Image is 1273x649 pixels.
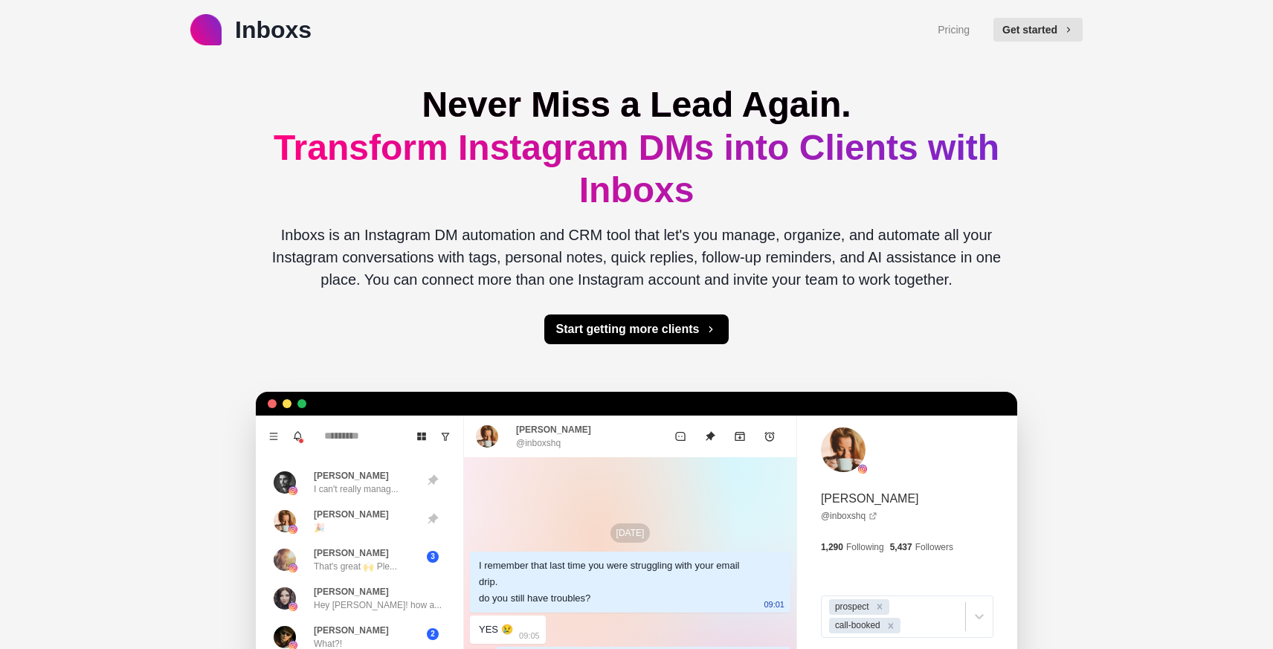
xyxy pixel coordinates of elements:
[289,602,297,611] img: picture
[610,523,651,543] p: [DATE]
[821,540,843,554] p: 1,290
[831,618,883,633] div: call-booked
[190,14,222,45] img: logo
[262,424,286,448] button: Menu
[274,587,296,610] img: picture
[858,465,867,474] img: picture
[665,422,695,451] button: Mark as unread
[764,596,784,613] p: 09:01
[289,564,297,572] img: picture
[915,540,953,554] p: Followers
[314,521,325,535] p: 🎉
[755,422,784,451] button: Add reminder
[427,628,439,640] span: 2
[725,422,755,451] button: Archive
[422,85,851,124] span: Never Miss a Lead Again.
[479,558,758,607] div: I remember that last time you were struggling with your email drip. do you still have troubles?
[268,83,1005,212] h1: Transform Instagram DMs into Clients with Inboxs
[938,22,970,38] a: Pricing
[890,540,912,554] p: 5,437
[821,427,866,472] img: picture
[695,422,725,451] button: Unpin
[314,508,389,521] p: [PERSON_NAME]
[289,525,297,534] img: picture
[883,618,899,633] div: Remove call-booked
[289,486,297,495] img: picture
[544,314,729,344] button: Start getting more clients
[831,599,871,615] div: prospect
[519,627,540,644] p: 09:05
[516,436,561,450] p: @inboxshq
[274,626,296,648] img: picture
[846,540,884,554] p: Following
[314,482,399,496] p: I can't really manag...
[314,546,389,560] p: [PERSON_NAME]
[274,549,296,571] img: picture
[821,509,877,523] a: @inboxshq
[516,423,591,436] p: [PERSON_NAME]
[821,490,919,508] p: [PERSON_NAME]
[871,599,888,615] div: Remove prospect
[314,560,397,573] p: That's great 🙌 Ple...
[274,471,296,494] img: picture
[314,624,389,637] p: [PERSON_NAME]
[434,424,457,448] button: Show unread conversations
[268,224,1005,291] p: Inboxs is an Instagram DM automation and CRM tool that let's you manage, organize, and automate a...
[993,18,1083,42] button: Get started
[314,469,389,482] p: [PERSON_NAME]
[314,585,389,598] p: [PERSON_NAME]
[190,12,312,48] a: logoInboxs
[479,621,513,638] div: YES 😢
[235,12,312,48] p: Inboxs
[274,510,296,532] img: picture
[476,425,498,448] img: picture
[286,424,309,448] button: Notifications
[314,598,442,612] p: Hey [PERSON_NAME]! how a...
[427,551,439,563] span: 3
[410,424,434,448] button: Board View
